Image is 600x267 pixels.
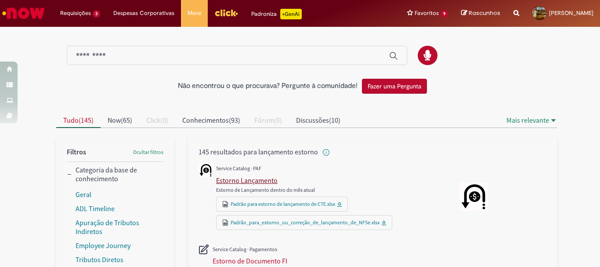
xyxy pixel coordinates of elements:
[549,9,593,17] span: [PERSON_NAME]
[214,6,238,19] img: click_logo_yellow_360x200.png
[469,9,500,17] span: Rascunhos
[1,4,46,22] img: ServiceNow
[60,9,91,18] span: Requisições
[93,10,100,18] span: 3
[251,9,302,19] div: Padroniza
[415,9,439,18] span: Favoritos
[362,79,427,94] button: Fazer uma Pergunta
[113,9,174,18] span: Despesas Corporativas
[178,82,358,90] h2: Não encontrou o que procurava? Pergunte à comunidade!
[441,10,448,18] span: 9
[280,9,302,19] p: +GenAi
[461,9,500,18] a: Rascunhos
[188,9,201,18] span: More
